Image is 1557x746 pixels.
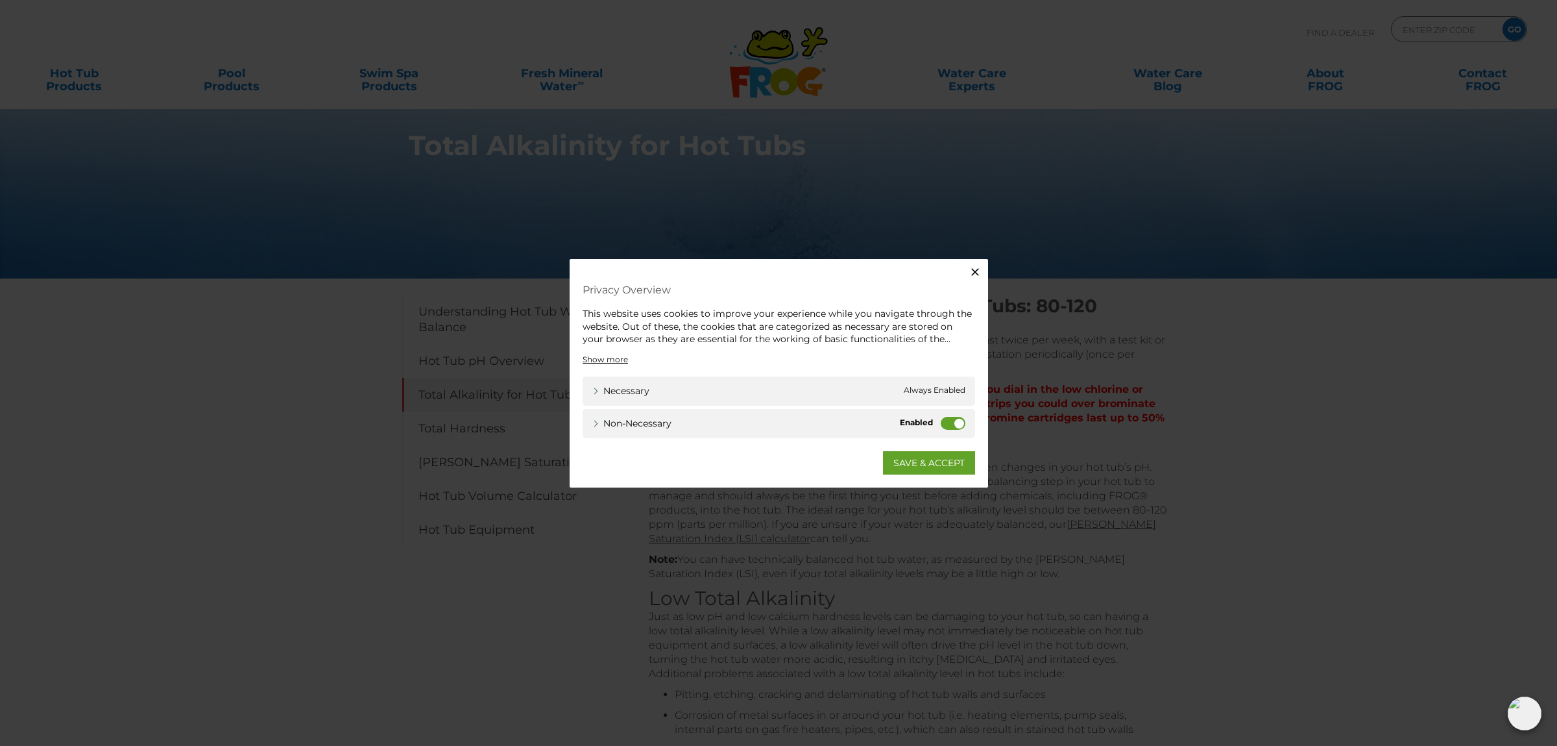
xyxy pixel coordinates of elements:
[583,279,975,301] h4: Privacy Overview
[592,416,671,430] a: Non-necessary
[1508,697,1541,730] img: openIcon
[904,384,965,397] span: Always Enabled
[592,384,649,397] a: Necessary
[583,308,975,346] div: This website uses cookies to improve your experience while you navigate through the website. Out ...
[883,451,975,474] a: SAVE & ACCEPT
[583,353,628,365] a: Show more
